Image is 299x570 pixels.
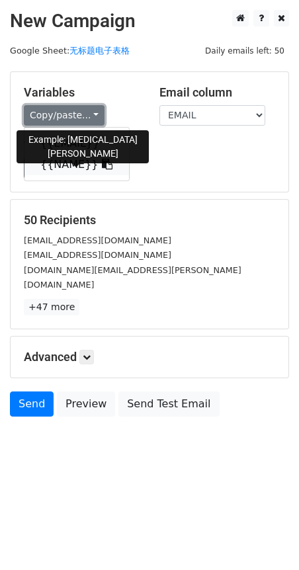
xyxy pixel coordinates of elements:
[10,10,289,32] h2: New Campaign
[24,85,140,100] h5: Variables
[17,130,149,163] div: Example: [MEDICAL_DATA][PERSON_NAME]
[10,46,130,56] small: Google Sheet:
[200,46,289,56] a: Daily emails left: 50
[10,391,54,417] a: Send
[24,299,79,315] a: +47 more
[24,154,129,175] a: {{NAME}}
[233,507,299,570] div: 聊天小组件
[200,44,289,58] span: Daily emails left: 50
[69,46,130,56] a: 无标题电子表格
[24,250,171,260] small: [EMAIL_ADDRESS][DOMAIN_NAME]
[24,265,241,290] small: [DOMAIN_NAME][EMAIL_ADDRESS][PERSON_NAME][DOMAIN_NAME]
[24,213,275,227] h5: 50 Recipients
[118,391,219,417] a: Send Test Email
[24,105,105,126] a: Copy/paste...
[233,507,299,570] iframe: Chat Widget
[57,391,115,417] a: Preview
[159,85,275,100] h5: Email column
[24,350,275,364] h5: Advanced
[24,235,171,245] small: [EMAIL_ADDRESS][DOMAIN_NAME]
